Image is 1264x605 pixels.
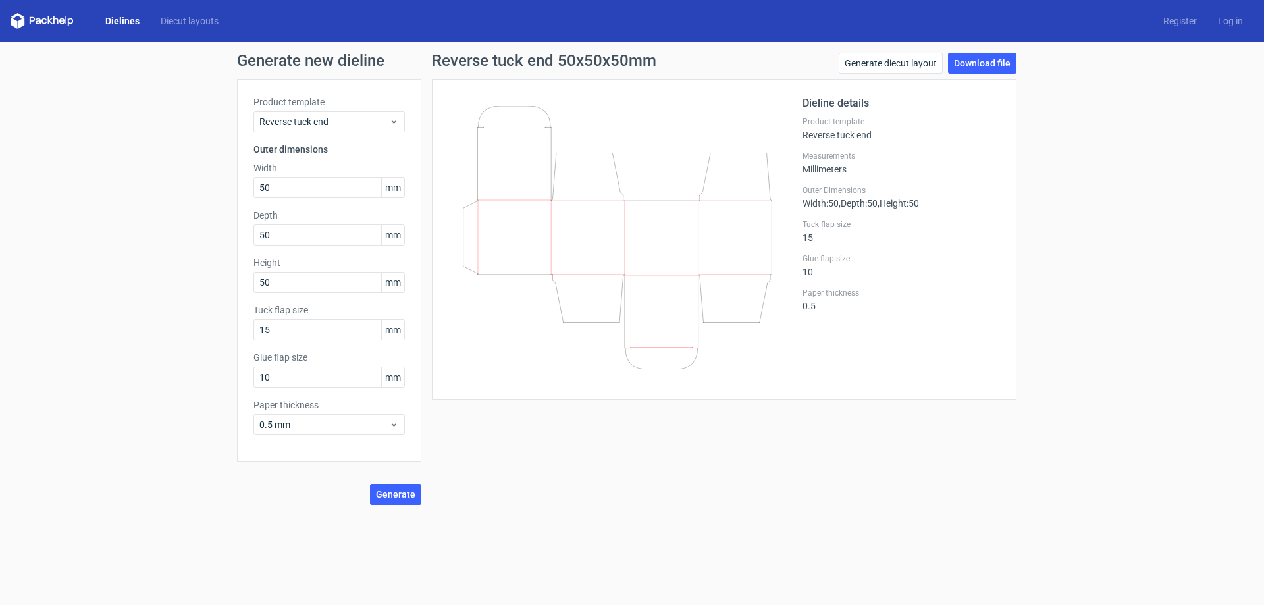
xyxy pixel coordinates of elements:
span: 0.5 mm [259,418,389,431]
label: Height [253,256,405,269]
span: mm [381,367,404,387]
span: Width : 50 [803,198,839,209]
button: Generate [370,484,421,505]
a: Log in [1207,14,1253,28]
h1: Generate new dieline [237,53,1027,68]
span: mm [381,320,404,340]
div: 10 [803,253,1000,277]
span: , Height : 50 [878,198,919,209]
label: Product template [253,95,405,109]
label: Paper thickness [253,398,405,411]
h3: Outer dimensions [253,143,405,156]
div: Millimeters [803,151,1000,174]
span: Reverse tuck end [259,115,389,128]
label: Product template [803,117,1000,127]
span: Generate [376,490,415,499]
label: Glue flap size [253,351,405,364]
label: Glue flap size [803,253,1000,264]
a: Generate diecut layout [839,53,943,74]
a: Dielines [95,14,150,28]
label: Width [253,161,405,174]
span: mm [381,225,404,245]
label: Tuck flap size [253,303,405,317]
label: Tuck flap size [803,219,1000,230]
label: Depth [253,209,405,222]
a: Download file [948,53,1016,74]
a: Diecut layouts [150,14,229,28]
h2: Dieline details [803,95,1000,111]
div: Reverse tuck end [803,117,1000,140]
h1: Reverse tuck end 50x50x50mm [432,53,656,68]
span: mm [381,273,404,292]
label: Outer Dimensions [803,185,1000,196]
label: Paper thickness [803,288,1000,298]
span: mm [381,178,404,197]
a: Register [1153,14,1207,28]
label: Measurements [803,151,1000,161]
span: , Depth : 50 [839,198,878,209]
div: 15 [803,219,1000,243]
div: 0.5 [803,288,1000,311]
